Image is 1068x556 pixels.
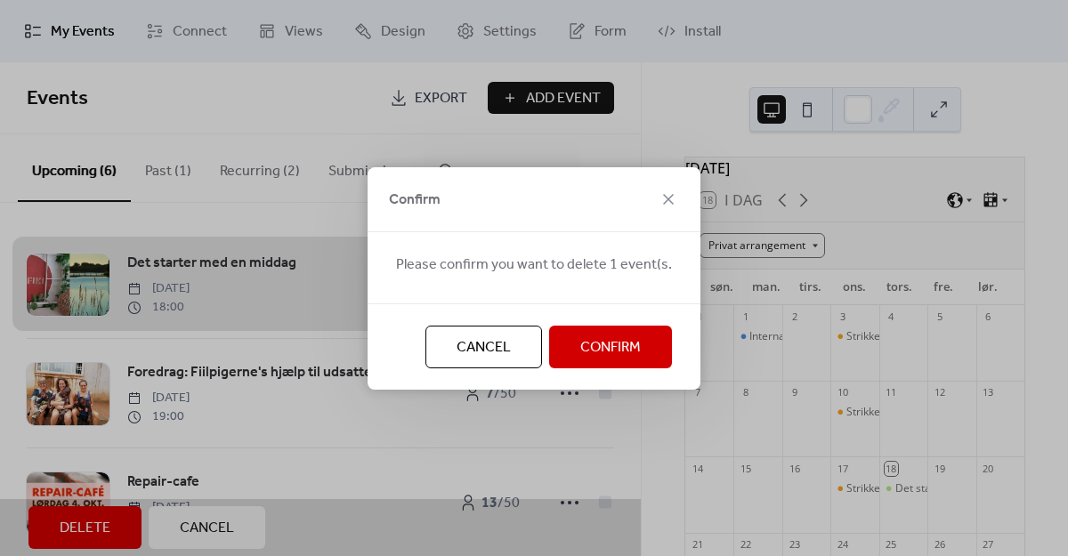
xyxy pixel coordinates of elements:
[396,254,672,276] span: Please confirm you want to delete 1 event(s.
[389,189,441,211] span: Confirm
[425,326,542,368] button: Cancel
[580,337,641,359] span: Confirm
[457,337,511,359] span: Cancel
[549,326,672,368] button: Confirm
